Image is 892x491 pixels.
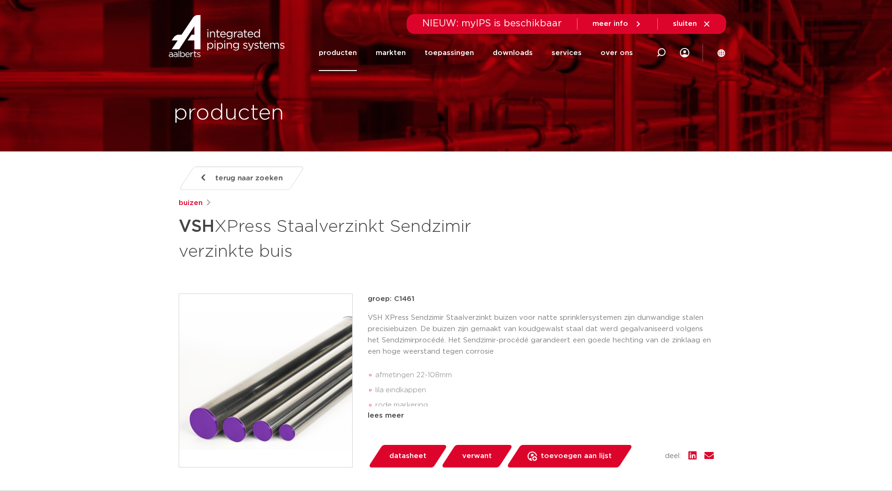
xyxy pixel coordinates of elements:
span: verwant [462,449,492,464]
a: buizen [179,198,203,209]
a: verwant [441,445,513,467]
p: VSH XPress Sendzimir Staalverzinkt buizen voor natte sprinklersystemen zijn dunwandige stalen pre... [368,312,714,357]
a: markten [376,35,406,71]
a: services [552,35,582,71]
a: over ons [600,35,633,71]
li: lila eindkappen [375,383,714,398]
a: sluiten [673,20,711,28]
span: sluiten [673,20,697,27]
img: Product Image for VSH XPress Staalverzinkt Sendzimir verzinkte buis [179,294,352,467]
h1: producten [174,98,284,128]
a: producten [319,35,357,71]
a: downloads [493,35,533,71]
span: meer info [592,20,628,27]
p: groep: C1461 [368,293,714,305]
a: meer info [592,20,642,28]
strong: VSH [179,218,214,235]
span: deel: [665,451,681,462]
span: toevoegen aan lijst [541,449,612,464]
div: lees meer [368,410,714,421]
span: terug naar zoeken [215,171,283,186]
li: rode markering [375,398,714,413]
li: afmetingen 22-108mm [375,368,714,383]
span: datasheet [389,449,426,464]
nav: Menu [319,35,633,71]
a: toepassingen [425,35,474,71]
a: terug naar zoeken [178,166,304,190]
a: datasheet [368,445,448,467]
h1: XPress Staalverzinkt Sendzimir verzinkte buis [179,213,532,263]
span: NIEUW: myIPS is beschikbaar [422,19,562,28]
